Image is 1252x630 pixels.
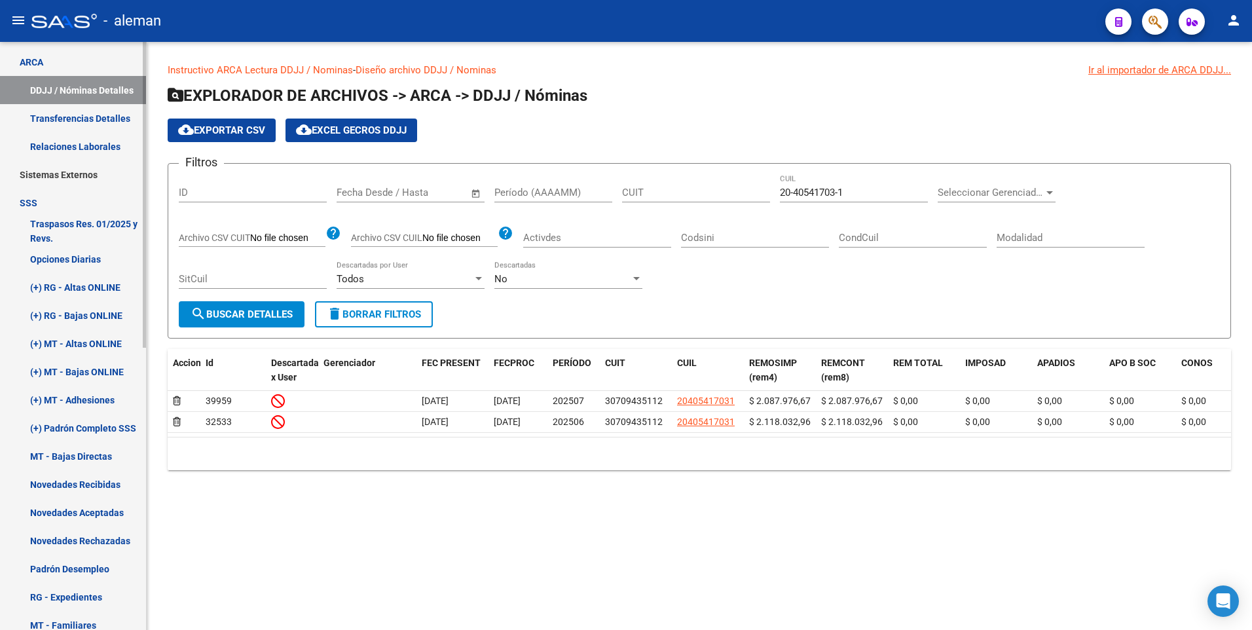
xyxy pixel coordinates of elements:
[749,358,797,383] span: REMOSIMP (rem4)
[821,417,883,427] span: $ 2.118.032,96
[816,349,888,392] datatable-header-cell: REMCONT (rem8)
[749,396,811,406] span: $ 2.087.976,67
[178,122,194,138] mat-icon: cloud_download
[337,187,390,198] input: Fecha inicio
[494,417,521,427] span: [DATE]
[821,358,865,383] span: REMCONT (rem8)
[356,64,496,76] a: Diseño archivo DDJJ / Nominas
[600,349,672,392] datatable-header-cell: CUIT
[469,186,484,201] button: Open calendar
[325,225,341,241] mat-icon: help
[1109,396,1134,406] span: $ 0,00
[1104,349,1176,392] datatable-header-cell: APO B SOC
[422,417,449,427] span: [DATE]
[168,86,587,105] span: EXPLORADOR DE ARCHIVOS -> ARCA -> DDJJ / Nóminas
[677,396,735,406] span: 20405417031
[821,396,883,406] span: $ 2.087.976,67
[893,358,943,368] span: REM TOTAL
[1037,417,1062,427] span: $ 0,00
[488,349,547,392] datatable-header-cell: FECPROC
[323,358,375,368] span: Gerenciador
[250,232,325,244] input: Archivo CSV CUIT
[938,187,1044,198] span: Seleccionar Gerenciador
[327,308,421,320] span: Borrar Filtros
[605,358,625,368] span: CUIT
[965,396,990,406] span: $ 0,00
[416,349,488,392] datatable-header-cell: FEC PRESENT
[605,415,663,430] div: 30709435112
[173,358,201,368] span: Accion
[1037,358,1075,368] span: APADIOS
[893,396,918,406] span: $ 0,00
[422,396,449,406] span: [DATE]
[553,396,584,406] span: 202507
[179,232,250,243] span: Archivo CSV CUIT
[553,358,591,368] span: PERÍODO
[191,308,293,320] span: Buscar Detalles
[337,273,364,285] span: Todos
[296,124,407,136] span: EXCEL GECROS DDJJ
[965,358,1006,368] span: IMPOSAD
[677,358,697,368] span: CUIL
[1037,396,1062,406] span: $ 0,00
[318,349,416,392] datatable-header-cell: Gerenciador
[422,358,481,368] span: FEC PRESENT
[266,349,318,392] datatable-header-cell: Descartada x User
[1207,585,1239,617] div: Open Intercom Messenger
[200,349,266,392] datatable-header-cell: Id
[271,358,319,383] span: Descartada x User
[1088,63,1231,77] div: Ir al importador de ARCA DDJJ...
[168,349,200,392] datatable-header-cell: Accion
[206,417,232,427] span: 32533
[547,349,600,392] datatable-header-cell: PERÍODO
[553,417,584,427] span: 202506
[401,187,465,198] input: Fecha fin
[893,417,918,427] span: $ 0,00
[422,232,498,244] input: Archivo CSV CUIL
[1181,417,1206,427] span: $ 0,00
[315,301,433,327] button: Borrar Filtros
[672,349,744,392] datatable-header-cell: CUIL
[296,122,312,138] mat-icon: cloud_download
[103,7,161,35] span: - aleman
[1032,349,1104,392] datatable-header-cell: APADIOS
[191,306,206,322] mat-icon: search
[960,349,1032,392] datatable-header-cell: IMPOSAD
[178,124,265,136] span: Exportar CSV
[1176,349,1248,392] datatable-header-cell: CONOS
[744,349,816,392] datatable-header-cell: REMOSIMP (rem4)
[1109,417,1134,427] span: $ 0,00
[179,153,224,172] h3: Filtros
[605,394,663,409] div: 30709435112
[498,225,513,241] mat-icon: help
[494,358,534,368] span: FECPROC
[1109,358,1156,368] span: APO B SOC
[888,349,960,392] datatable-header-cell: REM TOTAL
[1226,12,1242,28] mat-icon: person
[494,396,521,406] span: [DATE]
[179,301,304,327] button: Buscar Detalles
[168,64,353,76] a: Instructivo ARCA Lectura DDJJ / Nominas
[327,306,342,322] mat-icon: delete
[206,396,232,406] span: 39959
[677,417,735,427] span: 20405417031
[1181,396,1206,406] span: $ 0,00
[749,417,811,427] span: $ 2.118.032,96
[965,417,990,427] span: $ 0,00
[494,273,507,285] span: No
[10,12,26,28] mat-icon: menu
[351,232,422,243] span: Archivo CSV CUIL
[1181,358,1213,368] span: CONOS
[168,119,276,142] button: Exportar CSV
[168,63,1231,77] p: -
[206,358,213,368] span: Id
[285,119,417,142] button: EXCEL GECROS DDJJ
